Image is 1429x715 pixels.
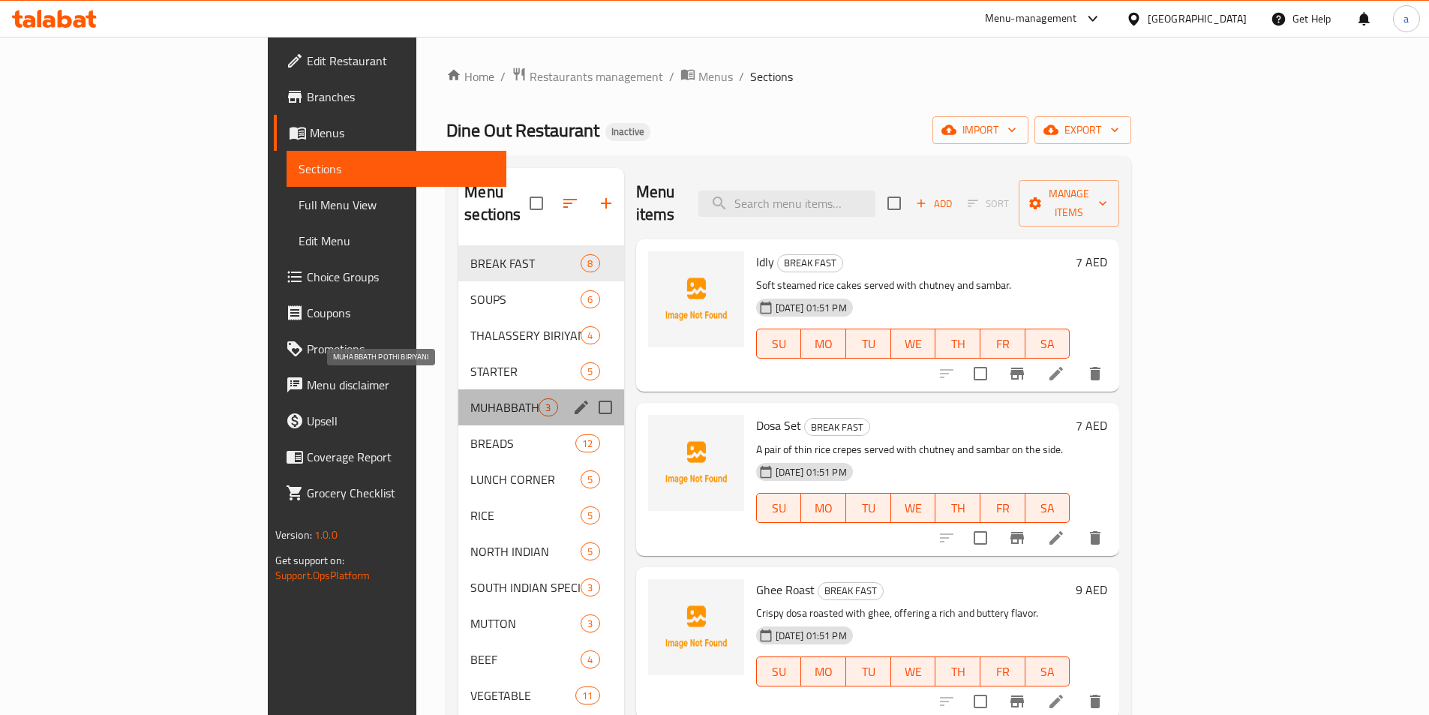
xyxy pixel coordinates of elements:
[1047,365,1065,383] a: Edit menu item
[307,340,494,358] span: Promotions
[581,617,599,631] span: 3
[897,497,930,519] span: WE
[307,304,494,322] span: Coupons
[941,333,974,355] span: TH
[801,493,846,523] button: MO
[470,290,581,308] div: SOUPS
[763,661,796,683] span: SU
[777,254,843,272] div: BREAK FAST
[576,437,599,451] span: 12
[1025,329,1070,359] button: SA
[446,67,1131,86] nav: breadcrumb
[458,281,623,317] div: SOUPS6
[1046,121,1119,140] span: export
[1047,692,1065,710] a: Edit menu item
[470,650,581,668] span: BEEF
[980,493,1025,523] button: FR
[756,604,1070,623] p: Crispy dosa roasted with ghee, offering a rich and buttery flavor.
[807,497,840,519] span: MO
[299,160,494,178] span: Sections
[941,661,974,683] span: TH
[958,192,1019,215] span: Select section first
[852,333,885,355] span: TU
[581,581,599,595] span: 3
[581,257,599,271] span: 8
[648,415,744,511] img: Dosa Set
[605,123,650,141] div: Inactive
[274,403,506,439] a: Upsell
[552,185,588,221] span: Sort sections
[581,329,599,343] span: 4
[852,497,885,519] span: TU
[274,43,506,79] a: Edit Restaurant
[530,68,663,86] span: Restaurants management
[846,656,891,686] button: TU
[581,545,599,559] span: 5
[935,656,980,686] button: TH
[275,551,344,570] span: Get support on:
[470,434,575,452] span: BREADS
[470,470,581,488] span: LUNCH CORNER
[986,661,1019,683] span: FR
[891,329,936,359] button: WE
[935,493,980,523] button: TH
[763,497,796,519] span: SU
[307,88,494,106] span: Branches
[770,465,853,479] span: [DATE] 01:51 PM
[910,192,958,215] span: Add item
[1031,333,1064,355] span: SA
[581,470,599,488] div: items
[980,329,1025,359] button: FR
[470,686,575,704] span: VEGETABLE
[1031,661,1064,683] span: SA
[698,68,733,86] span: Menus
[985,10,1077,28] div: Menu-management
[807,661,840,683] span: MO
[307,448,494,466] span: Coverage Report
[680,67,733,86] a: Menus
[470,542,581,560] span: NORTH INDIAN
[778,254,842,272] span: BREAK FAST
[891,656,936,686] button: WE
[581,650,599,668] div: items
[588,185,624,221] button: Add section
[539,398,557,416] div: items
[756,493,802,523] button: SU
[914,195,954,212] span: Add
[1077,356,1113,392] button: delete
[986,497,1019,519] span: FR
[944,121,1016,140] span: import
[581,578,599,596] div: items
[801,329,846,359] button: MO
[581,614,599,632] div: items
[274,79,506,115] a: Branches
[575,686,599,704] div: items
[581,509,599,523] span: 5
[756,276,1070,295] p: Soft steamed rice cakes served with chutney and sambar.
[980,656,1025,686] button: FR
[458,245,623,281] div: BREAK FAST8
[756,251,774,273] span: Idly
[1077,520,1113,556] button: delete
[274,475,506,511] a: Grocery Checklist
[756,578,815,601] span: Ghee Roast
[804,418,870,436] div: BREAK FAST
[299,232,494,250] span: Edit Menu
[807,333,840,355] span: MO
[818,582,883,599] span: BREAK FAST
[458,497,623,533] div: RICE5
[1403,11,1409,27] span: a
[897,661,930,683] span: WE
[470,326,581,344] span: THALASSERY BIRIYANI
[575,434,599,452] div: items
[274,115,506,151] a: Menus
[669,68,674,86] li: /
[910,192,958,215] button: Add
[470,614,581,632] span: MUTTON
